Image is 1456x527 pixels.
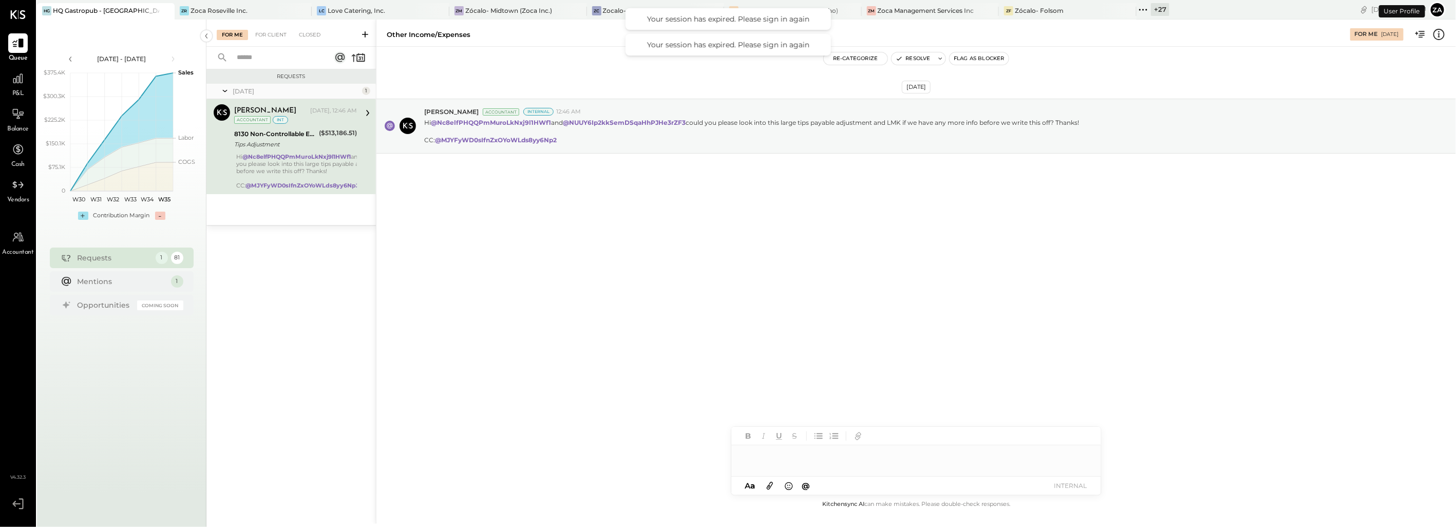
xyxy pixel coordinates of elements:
div: User Profile [1379,5,1425,17]
div: 1 [156,252,168,264]
text: $225.2K [44,116,65,123]
a: Vendors [1,175,35,205]
div: [DATE] - [DATE] [78,54,165,63]
div: - [155,212,165,220]
div: Your session has expired. Please sign in again [636,40,821,49]
button: Add URL [852,429,865,443]
span: a [750,481,755,491]
div: Love Catering, Inc. [328,6,385,15]
div: [DATE], 12:46 AM [310,107,357,115]
div: 1 [171,275,183,288]
div: ZR [180,6,189,15]
div: For Client [250,30,292,40]
div: [DATE] [1372,5,1427,14]
div: Contribution Margin [93,212,150,220]
span: Cash [11,160,25,170]
div: ZC [592,6,601,15]
span: Balance [7,125,29,134]
span: Queue [9,54,28,63]
div: Hi and could you please look into this large tips payable adjustment and LMK if we have any more ... [236,153,490,189]
span: @ [802,481,810,491]
button: Flag as Blocker [950,52,1009,65]
strong: @NUUY6Ip2kkSemDSqaHhPJHe3rZF3 [563,119,686,126]
text: W31 [90,196,102,203]
text: W33 [124,196,136,203]
text: $300.3K [43,92,65,100]
a: Cash [1,140,35,170]
div: HG [42,6,51,15]
span: 12:46 AM [556,108,581,116]
div: For Me [1355,30,1378,39]
div: Accountant [483,108,519,116]
div: Requests [78,253,150,263]
button: Re-Categorize [824,52,887,65]
div: Your session has expired. Please sign in again [636,14,821,24]
div: ZM [867,6,876,15]
div: ZF [1004,6,1013,15]
strong: @Nc8elfPHQQPmMuroLkNxj9l1HWf1 [431,119,551,126]
button: @ [799,479,814,492]
div: 81 [171,252,183,264]
button: Underline [772,429,786,443]
div: Requests [212,73,371,80]
div: Little Lucky's LLC(Lucky's Soho) [740,6,838,15]
text: Labor [178,134,194,141]
text: W35 [158,196,171,203]
div: Accountant [234,116,271,124]
span: [PERSON_NAME] [424,107,479,116]
div: LC [317,6,326,15]
div: + [78,212,88,220]
div: Closed [294,30,326,40]
button: Za [1429,2,1446,18]
div: ($513,186.51) [319,128,357,138]
div: Zoca Management Services Inc [878,6,974,15]
div: 1 [362,87,370,95]
div: Zocalo- Central Kitchen (Commissary) [603,6,709,15]
a: Queue [1,33,35,63]
span: Vendors [7,196,29,205]
strong: @Nc8elfPHQQPmMuroLkNxj9l1HWf1 [242,153,351,160]
a: Accountant [1,228,35,257]
div: CC: [424,136,1079,144]
div: Mentions [78,276,166,287]
button: Unordered List [812,429,825,443]
div: Zócalo- Folsom [1015,6,1064,15]
div: ZM [455,6,464,15]
div: Tips Adjustment [234,139,316,149]
strong: @MJYFyWD0sIfnZxOYoWLds8yy6Np2 [245,182,359,189]
div: Other Income/Expenses [387,30,470,40]
text: COGS [178,158,195,165]
div: Opportunities [78,300,132,310]
div: [PERSON_NAME] [234,106,296,116]
button: INTERNAL [1050,479,1091,493]
div: [DATE] [233,87,360,96]
div: Zócalo- Midtown (Zoca Inc.) [465,6,552,15]
a: P&L [1,69,35,99]
p: Hi and could you please look into this large tips payable adjustment and LMK if we have any more ... [424,118,1079,144]
text: 0 [62,187,65,194]
text: Sales [178,69,194,76]
div: Zoca Roseville Inc. [191,6,248,15]
button: Aa [742,480,758,492]
button: Strikethrough [788,429,801,443]
button: Italic [757,429,770,443]
div: copy link [1359,4,1369,15]
div: [DATE] [1382,31,1399,38]
text: $375.4K [44,69,65,76]
button: Resolve [892,52,935,65]
span: Accountant [3,248,34,257]
div: HQ Gastropub - [GEOGRAPHIC_DATA] [53,6,159,15]
div: 8130 Non-Controllable Expenses:Other Income and Expenses:Other Income/Expenses [234,129,316,139]
div: For Me [217,30,248,40]
a: Balance [1,104,35,134]
text: $75.1K [48,163,65,171]
div: CC: [236,182,490,189]
div: Internal [523,108,554,116]
text: $150.1K [46,140,65,147]
strong: @MJYFyWD0sIfnZxOYoWLds8yy6Np2 [435,136,557,144]
div: Coming Soon [137,300,183,310]
div: [DATE] [902,81,931,93]
button: Bold [742,429,755,443]
text: W30 [72,196,85,203]
text: W32 [107,196,119,203]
